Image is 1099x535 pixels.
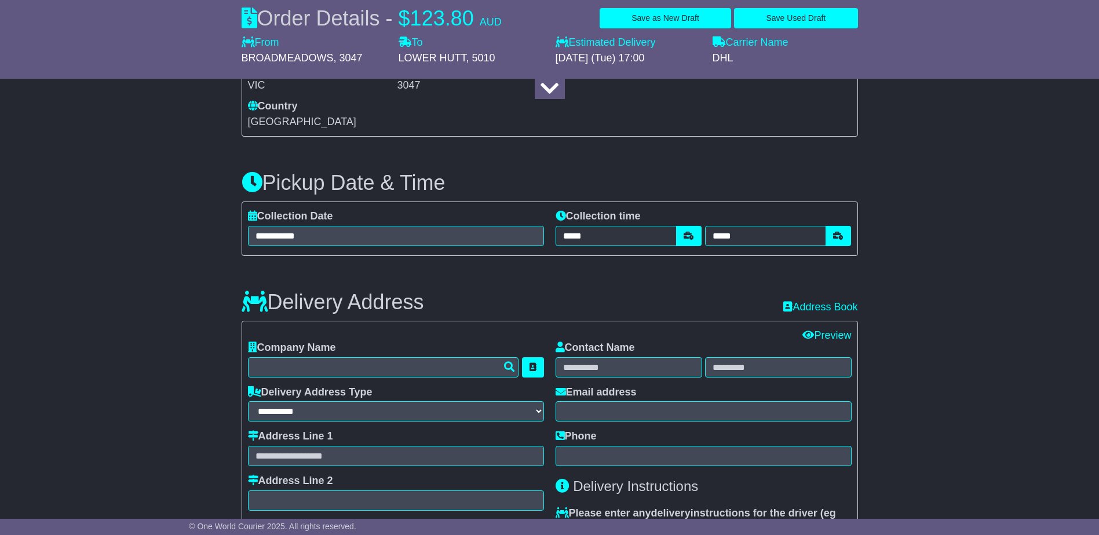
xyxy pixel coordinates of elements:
[242,291,424,314] h3: Delivery Address
[242,52,334,64] span: BROADMEADOWS
[713,52,858,65] div: DHL
[556,386,637,399] label: Email address
[802,329,851,341] a: Preview
[248,116,356,127] span: [GEOGRAPHIC_DATA]
[556,430,597,443] label: Phone
[248,475,333,488] label: Address Line 2
[556,210,641,223] label: Collection time
[410,6,474,30] span: 123.80
[480,16,502,28] span: AUD
[242,36,279,49] label: From
[600,8,731,28] button: Save as New Draft
[466,52,495,64] span: , 5010
[248,342,336,354] label: Company Name
[189,522,356,531] span: © One World Courier 2025. All rights reserved.
[713,36,788,49] label: Carrier Name
[242,6,502,31] div: Order Details -
[556,36,701,49] label: Estimated Delivery
[399,36,423,49] label: To
[248,430,333,443] label: Address Line 1
[399,6,410,30] span: $
[248,79,395,92] div: VIC
[556,507,852,532] label: Please enter any instructions for the driver ( )
[573,478,698,494] span: Delivery Instructions
[399,52,466,64] span: LOWER HUTT
[334,52,363,64] span: , 3047
[651,507,691,519] span: delivery
[556,52,701,65] div: [DATE] (Tue) 17:00
[556,342,635,354] label: Contact Name
[248,386,373,399] label: Delivery Address Type
[734,8,857,28] button: Save Used Draft
[783,301,857,313] a: Address Book
[248,210,333,223] label: Collection Date
[248,100,298,113] label: Country
[242,171,858,195] h3: Pickup Date & Time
